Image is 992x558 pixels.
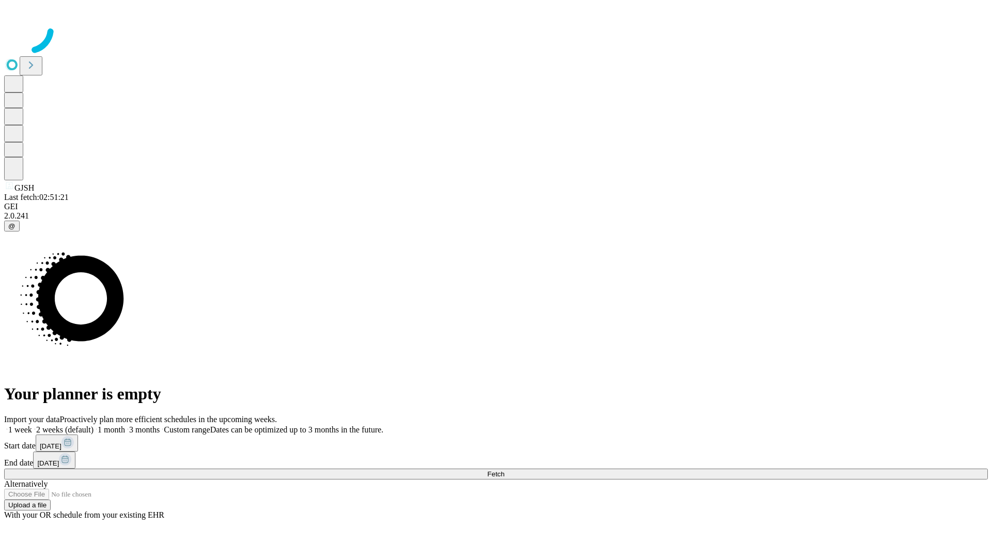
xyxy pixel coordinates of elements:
[36,425,94,434] span: 2 weeks (default)
[164,425,210,434] span: Custom range
[4,193,69,202] span: Last fetch: 02:51:21
[98,425,125,434] span: 1 month
[36,435,78,452] button: [DATE]
[487,470,504,478] span: Fetch
[8,425,32,434] span: 1 week
[4,415,60,424] span: Import your data
[14,183,34,192] span: GJSH
[4,469,988,479] button: Fetch
[60,415,277,424] span: Proactively plan more efficient schedules in the upcoming weeks.
[8,222,16,230] span: @
[4,221,20,231] button: @
[4,510,164,519] span: With your OR schedule from your existing EHR
[40,442,61,450] span: [DATE]
[129,425,160,434] span: 3 months
[37,459,59,467] span: [DATE]
[33,452,75,469] button: [DATE]
[4,435,988,452] div: Start date
[4,202,988,211] div: GEI
[4,479,48,488] span: Alternatively
[4,500,51,510] button: Upload a file
[4,384,988,404] h1: Your planner is empty
[4,452,988,469] div: End date
[210,425,383,434] span: Dates can be optimized up to 3 months in the future.
[4,211,988,221] div: 2.0.241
